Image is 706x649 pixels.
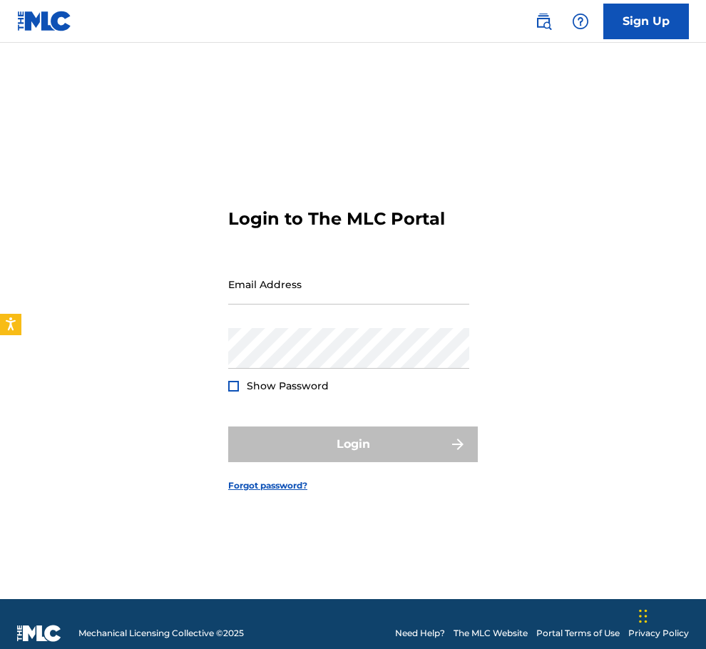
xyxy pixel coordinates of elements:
[529,7,558,36] a: Public Search
[603,4,689,39] a: Sign Up
[566,7,595,36] div: Help
[535,13,552,30] img: search
[454,627,528,640] a: The MLC Website
[639,595,648,638] div: Drag
[228,479,307,492] a: Forgot password?
[572,13,589,30] img: help
[78,627,244,640] span: Mechanical Licensing Collective © 2025
[228,208,445,230] h3: Login to The MLC Portal
[536,627,620,640] a: Portal Terms of Use
[395,627,445,640] a: Need Help?
[17,11,72,31] img: MLC Logo
[247,379,329,392] span: Show Password
[17,625,61,642] img: logo
[635,581,706,649] iframe: Chat Widget
[628,627,689,640] a: Privacy Policy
